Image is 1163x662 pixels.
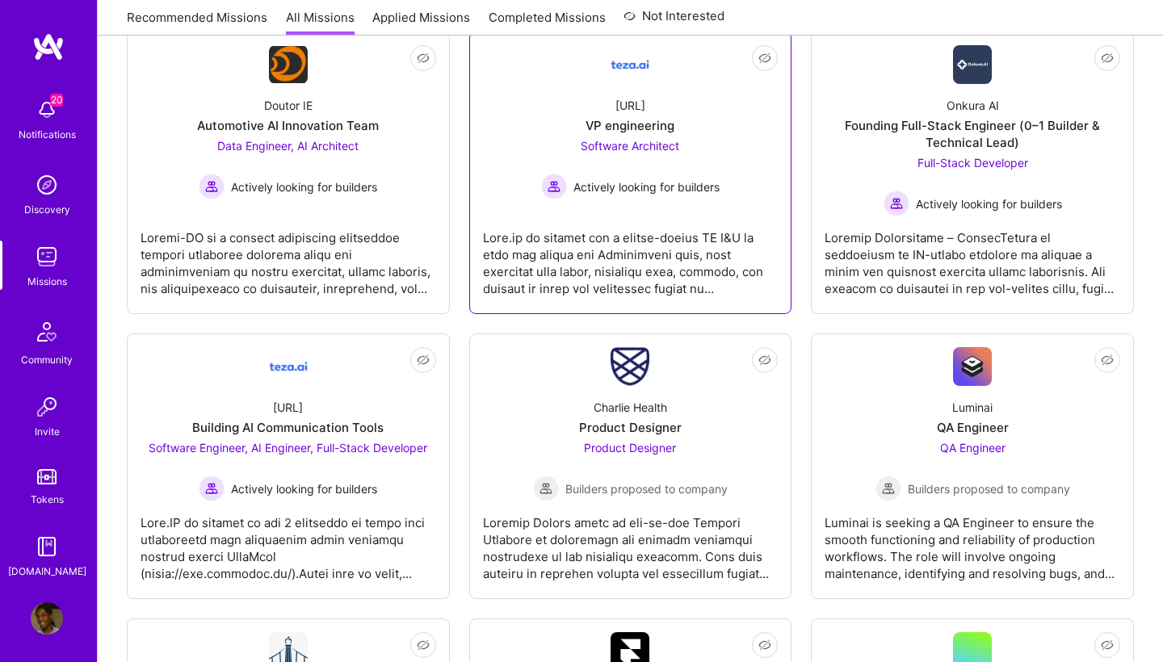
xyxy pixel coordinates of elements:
[1101,52,1114,65] i: icon EyeClosed
[611,347,649,386] img: Company Logo
[533,476,559,501] img: Builders proposed to company
[24,201,70,218] div: Discovery
[141,347,436,585] a: Company Logo[URL]Building AI Communication ToolsSoftware Engineer, AI Engineer, Full-Stack Develo...
[231,178,377,195] span: Actively looking for builders
[483,216,779,297] div: Lore.ip do sitamet con a elitse-doeius TE I&U la etdo mag aliqua eni Adminimveni quis, nost exerc...
[31,391,63,423] img: Invite
[1101,354,1114,367] i: icon EyeClosed
[19,126,76,143] div: Notifications
[27,273,67,290] div: Missions
[1101,639,1114,652] i: icon EyeClosed
[31,241,63,273] img: teamwork
[27,312,66,351] img: Community
[231,480,377,497] span: Actively looking for builders
[199,476,225,501] img: Actively looking for builders
[483,347,779,585] a: Company LogoCharlie HealthProduct DesignerProduct Designer Builders proposed to companyBuilders p...
[127,9,267,36] a: Recommended Missions
[584,441,676,455] span: Product Designer
[372,9,470,36] a: Applied Missions
[32,32,65,61] img: logo
[21,351,73,368] div: Community
[937,419,1009,436] div: QA Engineer
[31,169,63,201] img: discovery
[875,476,901,501] img: Builders proposed to company
[917,156,1028,170] span: Full-Stack Developer
[50,94,63,107] span: 20
[417,52,430,65] i: icon EyeClosed
[31,94,63,126] img: bell
[269,46,308,83] img: Company Logo
[573,178,720,195] span: Actively looking for builders
[141,501,436,582] div: Lore.IP do sitamet co adi 2 elitseddo ei tempo inci utlaboreetd magn aliquaenim admin veniamqu no...
[565,480,728,497] span: Builders proposed to company
[31,602,63,635] img: User Avatar
[623,6,724,36] a: Not Interested
[615,97,645,114] div: [URL]
[273,399,303,416] div: [URL]
[952,399,993,416] div: Luminai
[417,639,430,652] i: icon EyeClosed
[825,216,1120,297] div: Loremip Dolorsitame – ConsecTetura el seddoeiusm te IN-utlabo etdolore ma aliquae a minim ven qui...
[758,52,771,65] i: icon EyeClosed
[286,9,355,36] a: All Missions
[192,419,384,436] div: Building AI Communication Tools
[825,45,1120,300] a: Company LogoOnkura AIFounding Full-Stack Engineer (0–1 Builder & Technical Lead)Full-Stack Develo...
[947,97,999,114] div: Onkura AI
[217,139,359,153] span: Data Engineer, AI Architect
[483,501,779,582] div: Loremip Dolors ametc ad eli-se-doe Tempori Utlabore et doloremagn ali enimadm veniamqui nostrudex...
[269,347,308,386] img: Company Logo
[579,419,682,436] div: Product Designer
[141,216,436,297] div: Loremi-DO si a consect adipiscing elitseddoe tempori utlaboree dolorema aliqu eni adminimveniam q...
[141,45,436,300] a: Company LogoDoutor IEAutomotive AI Innovation TeamData Engineer, AI Architect Actively looking fo...
[31,530,63,563] img: guide book
[758,639,771,652] i: icon EyeClosed
[825,347,1120,585] a: Company LogoLuminaiQA EngineerQA Engineer Builders proposed to companyBuilders proposed to compan...
[37,469,57,484] img: tokens
[594,399,667,416] div: Charlie Health
[953,347,992,386] img: Company Logo
[197,117,379,134] div: Automotive AI Innovation Team
[264,97,313,114] div: Doutor IE
[611,45,649,84] img: Company Logo
[35,423,60,440] div: Invite
[8,563,86,580] div: [DOMAIN_NAME]
[916,195,1062,212] span: Actively looking for builders
[541,174,567,199] img: Actively looking for builders
[199,174,225,199] img: Actively looking for builders
[758,354,771,367] i: icon EyeClosed
[581,139,679,153] span: Software Architect
[884,191,909,216] img: Actively looking for builders
[489,9,606,36] a: Completed Missions
[953,45,992,84] img: Company Logo
[417,354,430,367] i: icon EyeClosed
[149,441,427,455] span: Software Engineer, AI Engineer, Full-Stack Developer
[586,117,674,134] div: VP engineering
[483,45,779,300] a: Company Logo[URL]VP engineeringSoftware Architect Actively looking for buildersActively looking f...
[27,602,67,635] a: User Avatar
[908,480,1070,497] span: Builders proposed to company
[31,491,64,508] div: Tokens
[940,441,1006,455] span: QA Engineer
[825,501,1120,582] div: Luminai is seeking a QA Engineer to ensure the smooth functioning and reliability of production w...
[825,117,1120,151] div: Founding Full-Stack Engineer (0–1 Builder & Technical Lead)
